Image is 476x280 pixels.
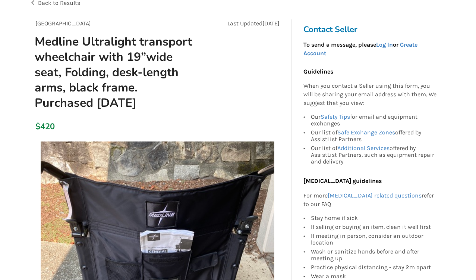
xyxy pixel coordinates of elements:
[328,192,422,199] a: [MEDICAL_DATA] related questions
[376,41,393,48] a: Log In
[303,68,333,75] b: Guidelines
[311,128,437,144] div: Our list of offered by AssistList Partners
[337,129,395,136] a: Safe Exchange Zones
[303,41,417,57] strong: To send a message, please or
[311,263,437,272] div: Practice physical distancing - stay 2m apart
[311,272,437,280] div: Wear a mask
[303,41,417,57] a: Create Account
[311,223,437,231] div: If selling or buying an item, clean it well first
[311,144,437,165] div: Our list of offered by AssistList Partners, such as equipment repair and delivery
[303,24,441,35] h3: Contact Seller
[311,215,437,223] div: Stay home if sick
[35,20,91,27] span: [GEOGRAPHIC_DATA]
[303,177,382,184] b: [MEDICAL_DATA] guidelines
[311,231,437,247] div: If meeting in person, consider an outdoor location
[35,121,40,132] div: $420
[321,113,350,120] a: Safety Tips
[311,113,437,128] div: Our for email and equipment exchanges
[337,144,390,152] a: Additional Services
[262,20,280,27] span: [DATE]
[303,82,437,108] p: When you contact a Seller using this form, you will be sharing your email address with them. We s...
[227,20,262,27] span: Last Updated
[311,247,437,263] div: Wash or sanitize hands before and after meeting up
[303,192,437,209] p: For more refer to our FAQ
[29,34,205,111] h1: Medline Ultralight transport wheelchair with 19”wide seat, Folding, desk-length arms, black frame...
